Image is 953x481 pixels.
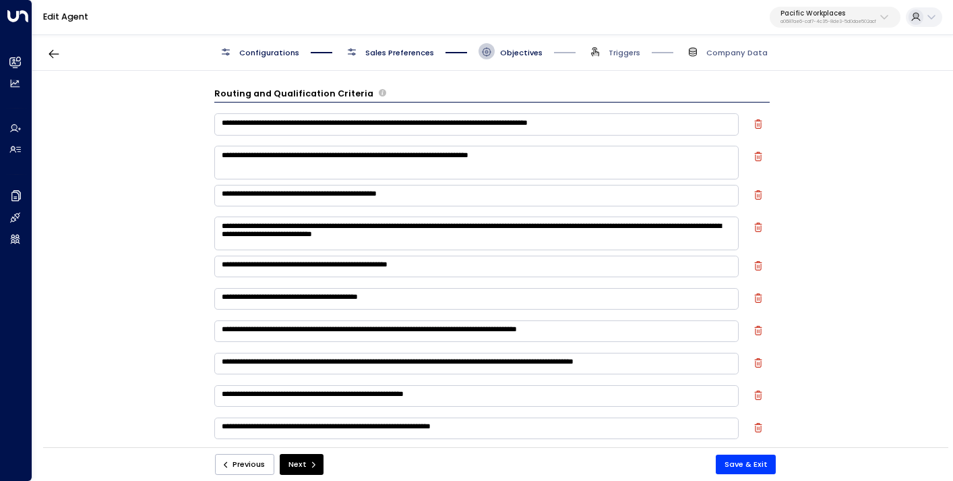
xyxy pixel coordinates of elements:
[379,87,386,100] span: Define the criteria the agent uses to determine whether a lead is qualified for further actions l...
[770,7,900,28] button: Pacific Workplacesa0687ae6-caf7-4c35-8de3-5d0dae502acf
[215,454,274,475] button: Previous
[706,47,768,58] span: Company Data
[214,87,373,100] h3: Routing and Qualification Criteria
[239,47,299,58] span: Configurations
[365,47,434,58] span: Sales Preferences
[43,11,88,22] a: Edit Agent
[280,454,324,475] button: Next
[716,455,776,474] button: Save & Exit
[609,47,640,58] span: Triggers
[780,19,876,24] p: a0687ae6-caf7-4c35-8de3-5d0dae502acf
[500,47,543,58] span: Objectives
[780,9,876,18] p: Pacific Workplaces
